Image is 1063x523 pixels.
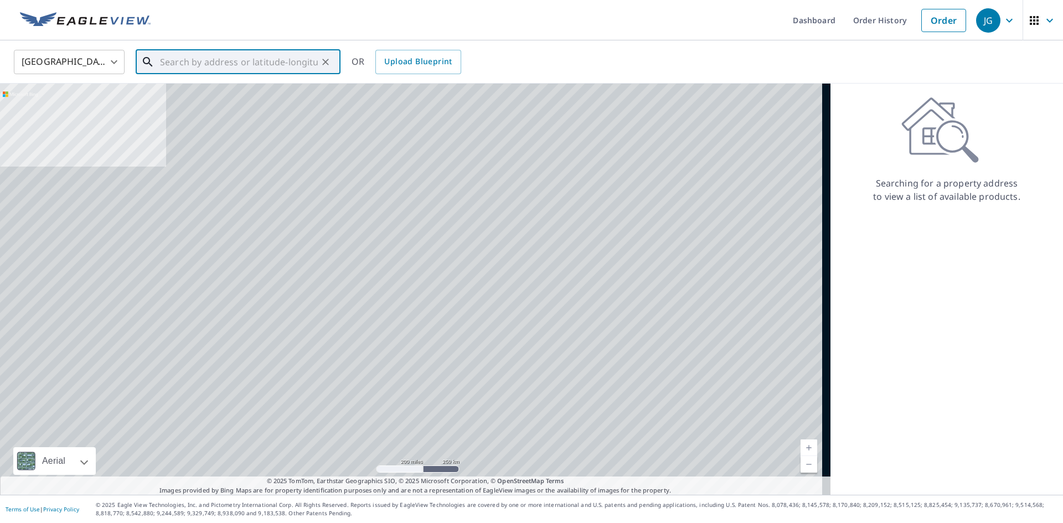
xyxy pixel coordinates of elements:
p: © 2025 Eagle View Technologies, Inc. and Pictometry International Corp. All Rights Reserved. Repo... [96,501,1057,517]
a: Terms [546,477,564,485]
a: Privacy Policy [43,505,79,513]
div: Aerial [13,447,96,475]
input: Search by address or latitude-longitude [160,46,318,77]
a: Current Level 5, Zoom Out [801,456,817,473]
span: Upload Blueprint [384,55,452,69]
a: Terms of Use [6,505,40,513]
a: OpenStreetMap [497,477,544,485]
a: Upload Blueprint [375,50,461,74]
p: | [6,506,79,512]
a: Order [921,9,966,32]
div: OR [352,50,461,74]
div: [GEOGRAPHIC_DATA] [14,46,125,77]
span: © 2025 TomTom, Earthstar Geographics SIO, © 2025 Microsoft Corporation, © [267,477,564,486]
a: Current Level 5, Zoom In [801,439,817,456]
div: JG [976,8,1000,33]
p: Searching for a property address to view a list of available products. [873,177,1021,203]
img: EV Logo [20,12,151,29]
div: Aerial [39,447,69,475]
button: Clear [318,54,333,70]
